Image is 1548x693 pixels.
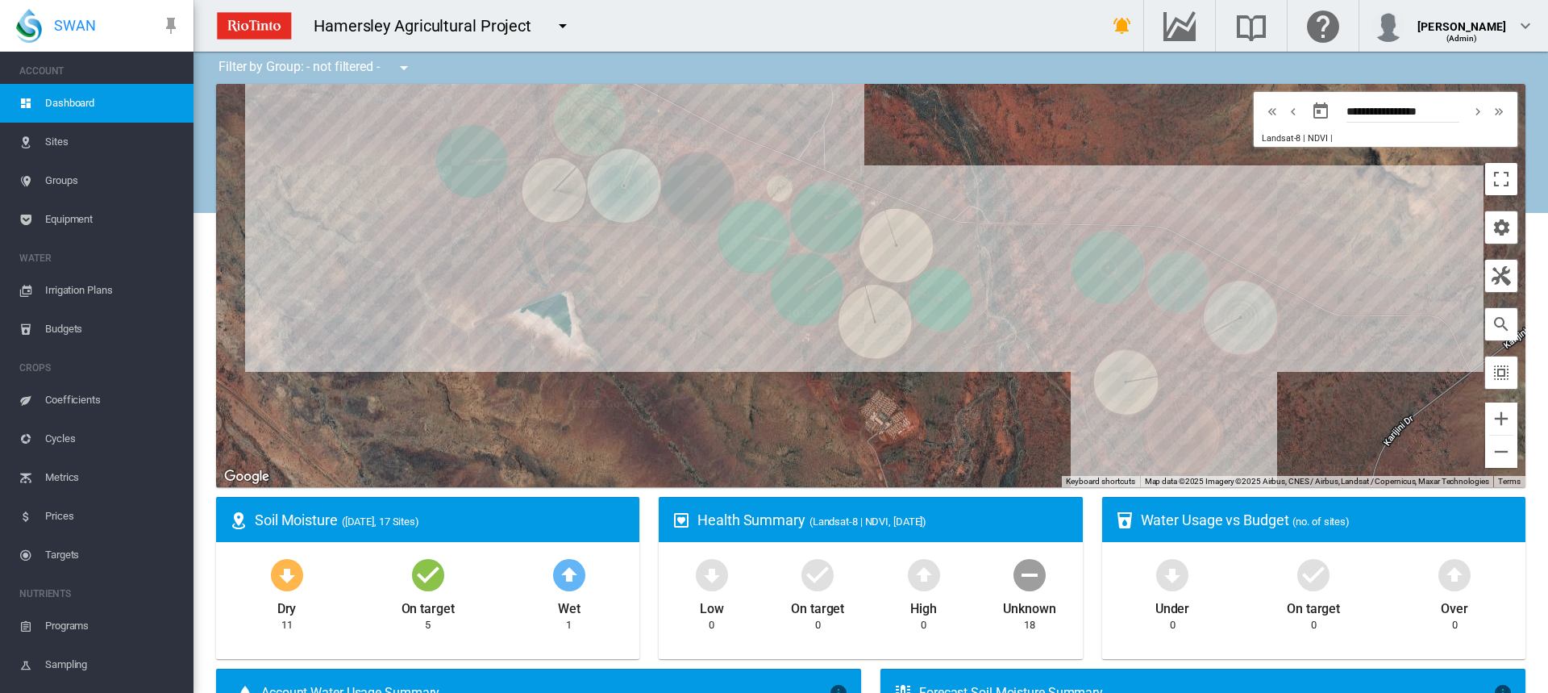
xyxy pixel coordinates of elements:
[45,381,181,420] span: Coefficients
[161,16,181,35] md-icon: icon-pin
[45,84,181,123] span: Dashboard
[1467,102,1488,121] button: icon-chevron-right
[277,594,297,618] div: Dry
[425,618,431,632] div: 5
[1115,511,1134,530] md-icon: icon-cup-water
[45,123,181,161] span: Sites
[558,594,580,618] div: Wet
[1024,618,1035,632] div: 18
[45,310,181,349] span: Budgets
[1488,102,1509,121] button: icon-chevron-double-right
[210,6,298,46] img: ZPXdBAAAAAElFTkSuQmCC
[1490,102,1508,121] md-icon: icon-chevron-double-right
[1305,95,1337,127] button: md-calendar
[1287,594,1340,618] div: On target
[693,555,731,594] md-icon: icon-arrow-down-bold-circle
[672,511,691,530] md-icon: icon-heart-box-outline
[402,594,455,618] div: On target
[220,466,273,487] img: Google
[1452,618,1458,632] div: 0
[45,607,181,645] span: Programs
[1330,133,1333,144] span: |
[1155,594,1190,618] div: Under
[700,594,724,618] div: Low
[1292,516,1350,528] span: (no. of sites)
[1010,555,1049,594] md-icon: icon-minus-circle
[268,555,306,594] md-icon: icon-arrow-down-bold-circle
[1435,555,1474,594] md-icon: icon-arrow-up-bold-circle
[1485,357,1517,389] button: icon-select-all
[54,15,96,35] span: SWAN
[1294,555,1333,594] md-icon: icon-checkbox-marked-circle
[1311,618,1317,632] div: 0
[1003,594,1055,618] div: Unknown
[1304,16,1342,35] md-icon: Click here for help
[229,511,248,530] md-icon: icon-map-marker-radius
[314,15,546,37] div: Hamersley Agricultural Project
[1485,308,1517,340] button: icon-magnify
[1485,211,1517,244] button: icon-cog
[1170,618,1176,632] div: 0
[45,645,181,684] span: Sampling
[45,536,181,574] span: Targets
[1492,218,1511,237] md-icon: icon-cog
[1516,16,1535,35] md-icon: icon-chevron-down
[550,555,589,594] md-icon: icon-arrow-up-bold-circle
[45,497,181,536] span: Prices
[1160,16,1199,35] md-icon: Go to the Data Hub
[19,355,181,381] span: CROPS
[1417,12,1506,28] div: [PERSON_NAME]
[19,245,181,271] span: WATER
[45,200,181,239] span: Equipment
[1485,436,1517,468] button: Zoom out
[1262,102,1283,121] button: icon-chevron-double-left
[566,618,572,632] div: 1
[220,466,273,487] a: Open this area in Google Maps (opens a new window)
[45,420,181,458] span: Cycles
[798,555,837,594] md-icon: icon-checkbox-marked-circle
[409,555,447,594] md-icon: icon-checkbox-marked-circle
[388,52,420,84] button: icon-menu-down
[1372,10,1404,42] img: profile.jpg
[1232,16,1271,35] md-icon: Search the knowledge base
[19,581,181,607] span: NUTRIENTS
[547,10,579,42] button: icon-menu-down
[905,555,943,594] md-icon: icon-arrow-up-bold-circle
[1492,315,1511,334] md-icon: icon-magnify
[815,618,821,632] div: 0
[1485,403,1517,435] button: Zoom in
[1485,163,1517,195] button: Toggle fullscreen view
[1145,477,1489,486] span: Map data ©2025 Imagery ©2025 Airbus, CNES / Airbus, Landsat / Copernicus, Maxar Technologies
[45,271,181,310] span: Irrigation Plans
[809,516,926,528] span: (Landsat-8 | NDVI, [DATE])
[206,52,425,84] div: Filter by Group: - not filtered -
[1284,102,1302,121] md-icon: icon-chevron-left
[910,594,937,618] div: High
[553,16,572,35] md-icon: icon-menu-down
[394,58,414,77] md-icon: icon-menu-down
[1446,34,1478,43] span: (Admin)
[1153,555,1192,594] md-icon: icon-arrow-down-bold-circle
[697,510,1069,530] div: Health Summary
[921,618,926,632] div: 0
[1441,594,1468,618] div: Over
[709,618,714,632] div: 0
[342,516,419,528] span: ([DATE], 17 Sites)
[1283,102,1304,121] button: icon-chevron-left
[1113,16,1132,35] md-icon: icon-bell-ring
[1498,477,1521,486] a: Terms
[281,618,293,632] div: 11
[1263,102,1281,121] md-icon: icon-chevron-double-left
[1492,363,1511,382] md-icon: icon-select-all
[1262,133,1327,144] span: Landsat-8 | NDVI
[1066,476,1135,487] button: Keyboard shortcuts
[19,58,181,84] span: ACCOUNT
[45,161,181,200] span: Groups
[45,458,181,497] span: Metrics
[16,9,42,43] img: SWAN-Landscape-Logo-Colour-drop.png
[255,510,626,530] div: Soil Moisture
[1141,510,1513,530] div: Water Usage vs Budget
[1106,10,1138,42] button: icon-bell-ring
[791,594,844,618] div: On target
[1469,102,1487,121] md-icon: icon-chevron-right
